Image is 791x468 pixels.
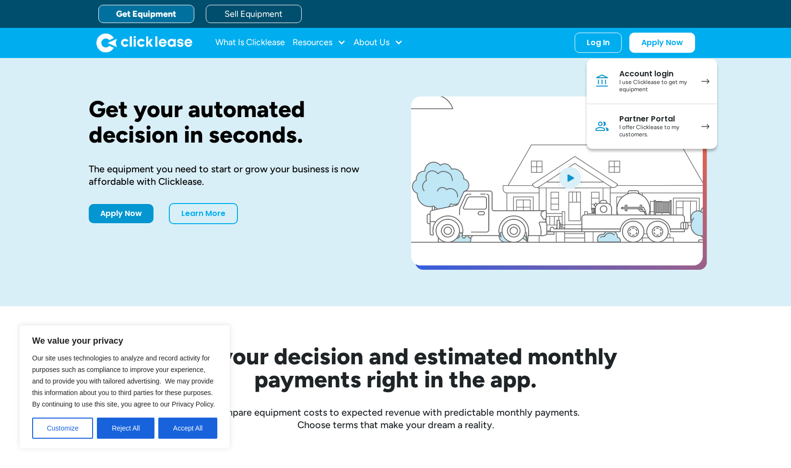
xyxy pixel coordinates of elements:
[98,5,194,23] a: Get Equipment
[594,73,610,89] img: Bank icon
[19,325,230,449] div: We value your privacy
[206,5,302,23] a: Sell Equipment
[411,96,703,265] a: open lightbox
[587,38,610,48] div: Log In
[96,33,192,52] a: home
[32,418,93,439] button: Customize
[619,69,692,79] div: Account login
[619,124,692,139] div: I offer Clicklease to my customers.
[89,163,380,188] div: The equipment you need to start or grow your business is now affordable with Clicklease.
[293,33,346,52] div: Resources
[158,418,217,439] button: Accept All
[619,79,692,94] div: I use Clicklease to get my equipment
[32,354,215,408] span: Our site uses technologies to analyze and record activity for purposes such as compliance to impr...
[701,79,709,84] img: arrow
[587,59,717,149] nav: Log In
[557,164,583,191] img: Blue play button logo on a light blue circular background
[587,59,717,104] a: Account loginI use Clicklease to get my equipment
[32,335,217,347] p: We value your privacy
[97,418,154,439] button: Reject All
[594,119,610,134] img: Person icon
[89,406,703,431] div: Compare equipment costs to expected revenue with predictable monthly payments. Choose terms that ...
[89,96,380,147] h1: Get your automated decision in seconds.
[127,345,664,391] h2: See your decision and estimated monthly payments right in the app.
[89,204,153,223] a: Apply Now
[587,104,717,149] a: Partner PortalI offer Clicklease to my customers.
[354,33,403,52] div: About Us
[701,124,709,129] img: arrow
[629,33,695,53] a: Apply Now
[96,33,192,52] img: Clicklease logo
[169,203,238,224] a: Learn More
[215,33,285,52] a: What Is Clicklease
[619,114,692,124] div: Partner Portal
